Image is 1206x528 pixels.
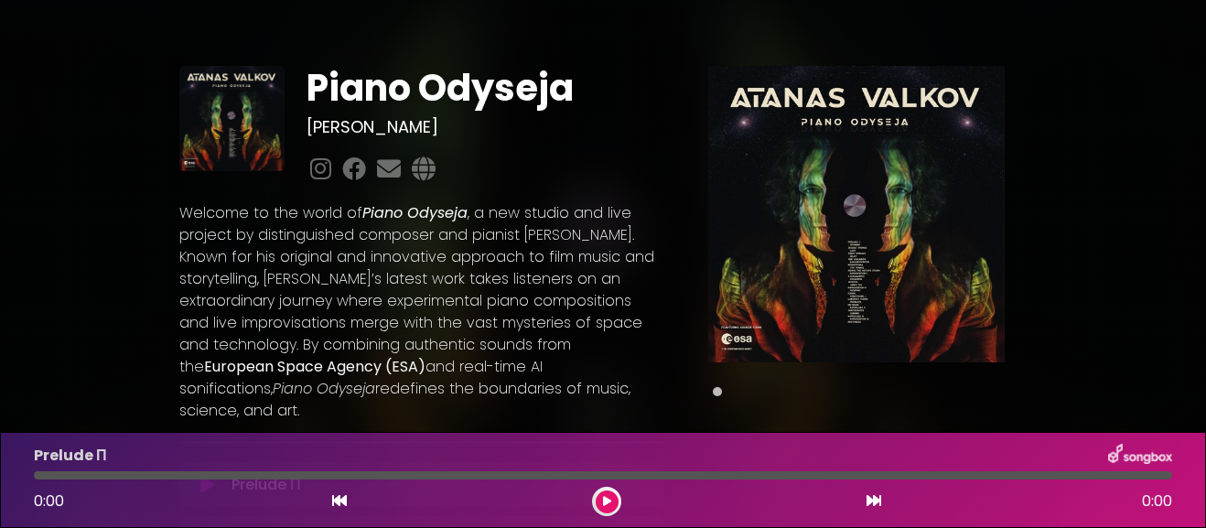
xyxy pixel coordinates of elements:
em: Piano Odyseja [362,202,468,223]
em: Piano Odyseja [273,378,375,399]
h1: Piano Odyseja [307,66,665,110]
img: Main Media [708,66,1005,362]
p: Prelude Π [34,445,107,467]
strong: European Space Agency (ESA) [204,356,425,377]
h3: [PERSON_NAME] [307,117,665,137]
span: 0:00 [34,490,64,512]
p: Welcome to the world of , a new studio and live project by distinguished composer and pianist [PE... [179,202,664,422]
img: 0ZnwzdSEmuFbYUq4ihRg [179,66,285,171]
span: 0:00 [1142,490,1172,512]
img: songbox-logo-white.png [1108,444,1172,468]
